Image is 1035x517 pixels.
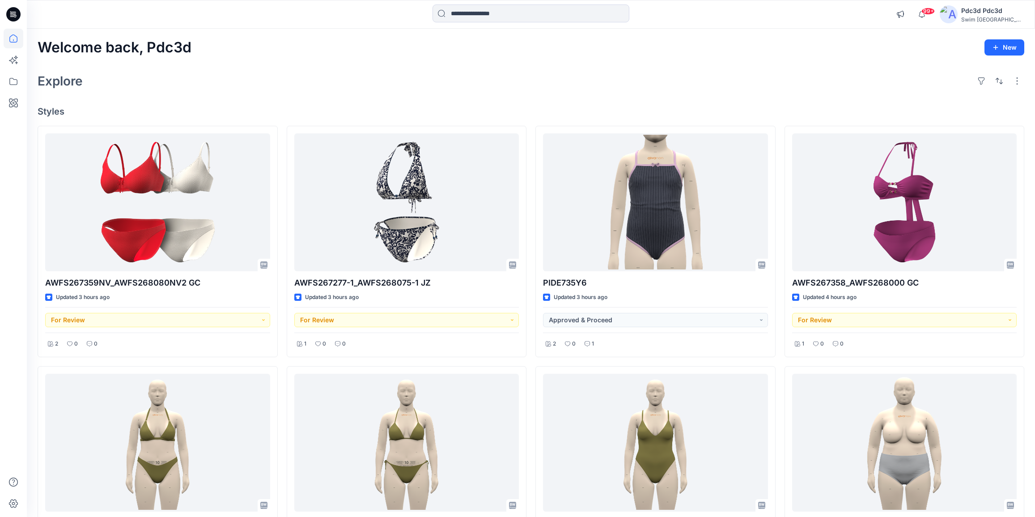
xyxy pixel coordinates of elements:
[961,16,1024,23] div: Swim [GEOGRAPHIC_DATA]
[38,74,83,88] h2: Explore
[45,277,270,289] p: AWFS267359NV_AWFS268080NV2 GC
[921,8,935,15] span: 99+
[802,339,804,349] p: 1
[940,5,958,23] img: avatar
[792,374,1017,512] a: ATSS268294P
[294,374,519,512] a: ATSS267460NV _ ATSS26898-B
[803,293,857,302] p: Updated 4 hours ago
[45,374,270,512] a: ATSS267379 _ ATSS26863 V3
[304,339,306,349] p: 1
[984,39,1024,56] button: New
[294,133,519,271] a: AWFS267277-1_AWFS268075-1 JZ
[543,133,768,271] a: PIDE735Y6
[55,339,58,349] p: 2
[543,374,768,512] a: ATSS262355 Version 2
[592,339,594,349] p: 1
[305,293,359,302] p: Updated 3 hours ago
[792,133,1017,271] a: AWFS267358_AWFS268000 GC
[572,339,576,349] p: 0
[553,339,556,349] p: 2
[543,277,768,289] p: PIDE735Y6
[74,339,78,349] p: 0
[342,339,346,349] p: 0
[820,339,824,349] p: 0
[840,339,844,349] p: 0
[38,39,191,56] h2: Welcome back, Pdc3d
[38,106,1024,117] h4: Styles
[56,293,110,302] p: Updated 3 hours ago
[961,5,1024,16] div: Pdc3d Pdc3d
[45,133,270,271] a: AWFS267359NV_AWFS268080NV2 GC
[294,277,519,289] p: AWFS267277-1_AWFS268075-1 JZ
[792,277,1017,289] p: AWFS267358_AWFS268000 GC
[94,339,98,349] p: 0
[322,339,326,349] p: 0
[554,293,607,302] p: Updated 3 hours ago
